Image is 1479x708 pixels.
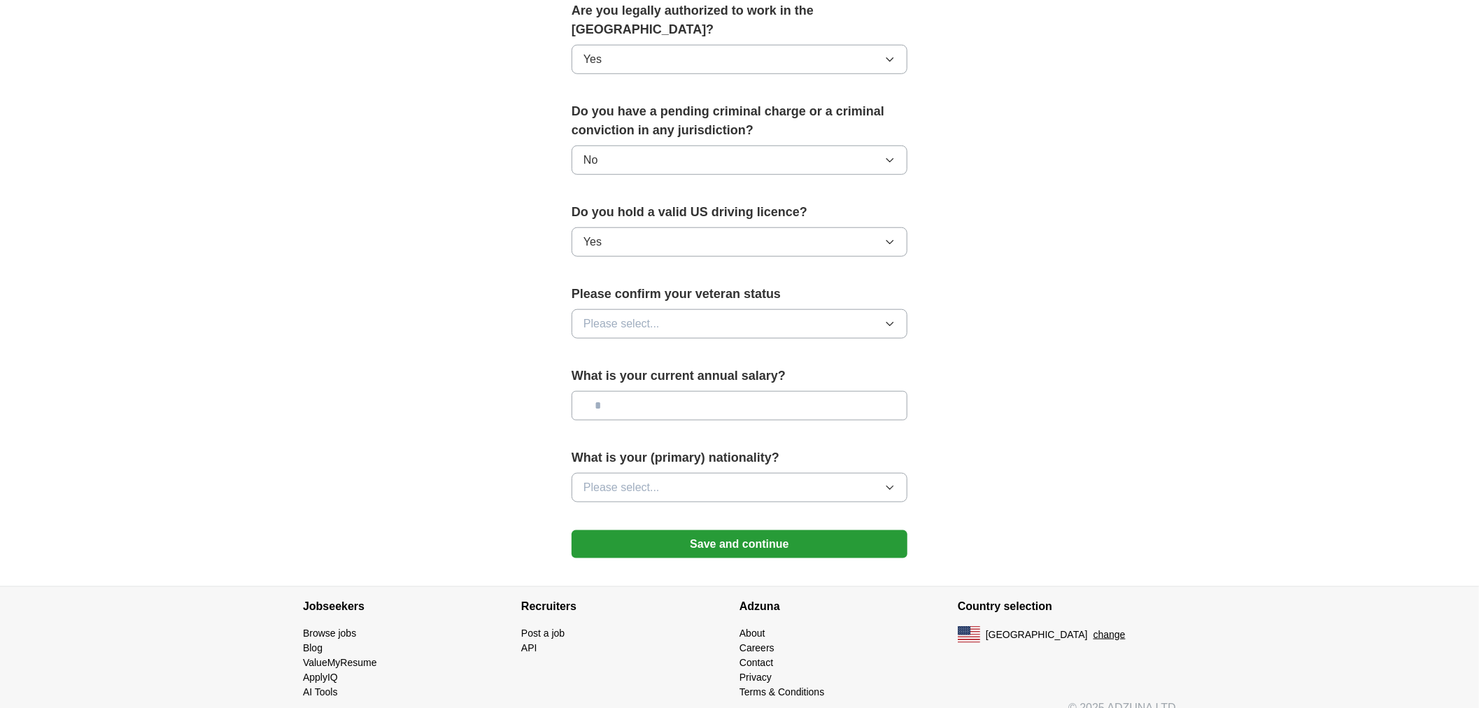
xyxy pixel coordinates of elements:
[521,642,537,653] a: API
[303,657,377,668] a: ValueMyResume
[739,642,774,653] a: Careers
[572,448,907,467] label: What is your (primary) nationality?
[572,45,907,74] button: Yes
[583,479,660,496] span: Please select...
[958,626,980,643] img: US flag
[303,628,356,639] a: Browse jobs
[572,203,907,222] label: Do you hold a valid US driving licence?
[572,1,907,39] label: Are you legally authorized to work in the [GEOGRAPHIC_DATA]?
[1094,628,1126,642] button: change
[572,473,907,502] button: Please select...
[303,672,338,683] a: ApplyIQ
[572,530,907,558] button: Save and continue
[583,316,660,332] span: Please select...
[303,642,323,653] a: Blog
[583,234,602,250] span: Yes
[572,285,907,304] label: Please confirm your veteran status
[572,102,907,140] label: Do you have a pending criminal charge or a criminal conviction in any jurisdiction?
[986,628,1088,642] span: [GEOGRAPHIC_DATA]
[572,309,907,339] button: Please select...
[572,367,907,385] label: What is your current annual salary?
[739,628,765,639] a: About
[739,686,824,698] a: Terms & Conditions
[572,227,907,257] button: Yes
[739,657,773,668] a: Contact
[521,628,565,639] a: Post a job
[583,152,597,169] span: No
[572,146,907,175] button: No
[739,672,772,683] a: Privacy
[958,587,1176,626] h4: Country selection
[583,51,602,68] span: Yes
[303,686,338,698] a: AI Tools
